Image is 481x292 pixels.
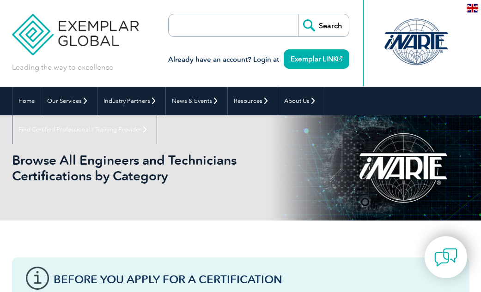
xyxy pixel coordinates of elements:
[12,152,264,184] h1: Browse All Engineers and Technicians Certifications by Category
[166,87,227,115] a: News & Events
[228,87,278,115] a: Resources
[54,274,456,285] h3: Before You Apply For a Certification
[337,56,342,61] img: open_square.png
[278,87,325,115] a: About Us
[284,49,349,69] a: Exemplar LINK
[12,62,113,72] p: Leading the way to excellence
[12,115,157,144] a: Find Certified Professional / Training Provider
[168,54,349,66] h3: Already have an account? Login at
[467,4,478,12] img: en
[41,87,97,115] a: Our Services
[298,14,349,36] input: Search
[12,87,41,115] a: Home
[97,87,165,115] a: Industry Partners
[434,246,457,269] img: contact-chat.png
